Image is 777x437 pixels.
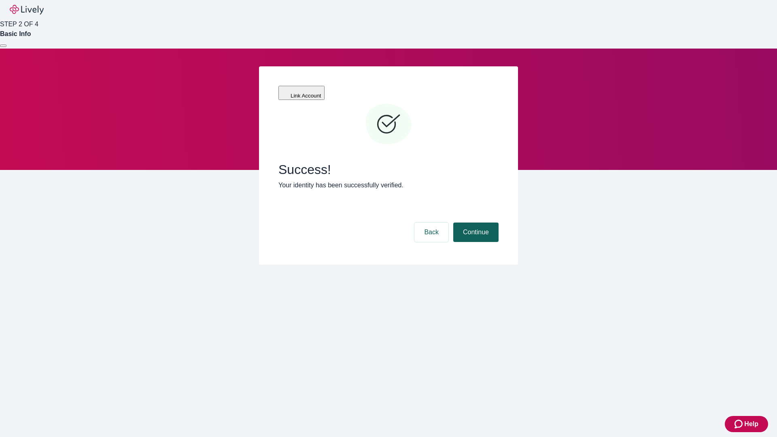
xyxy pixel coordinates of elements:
span: Success! [278,162,499,177]
p: Your identity has been successfully verified. [278,180,499,190]
img: Lively [10,5,44,15]
button: Back [414,223,448,242]
svg: Zendesk support icon [735,419,744,429]
button: Zendesk support iconHelp [725,416,768,432]
button: Link Account [278,86,325,100]
svg: Checkmark icon [364,100,413,149]
button: Continue [453,223,499,242]
span: Help [744,419,758,429]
